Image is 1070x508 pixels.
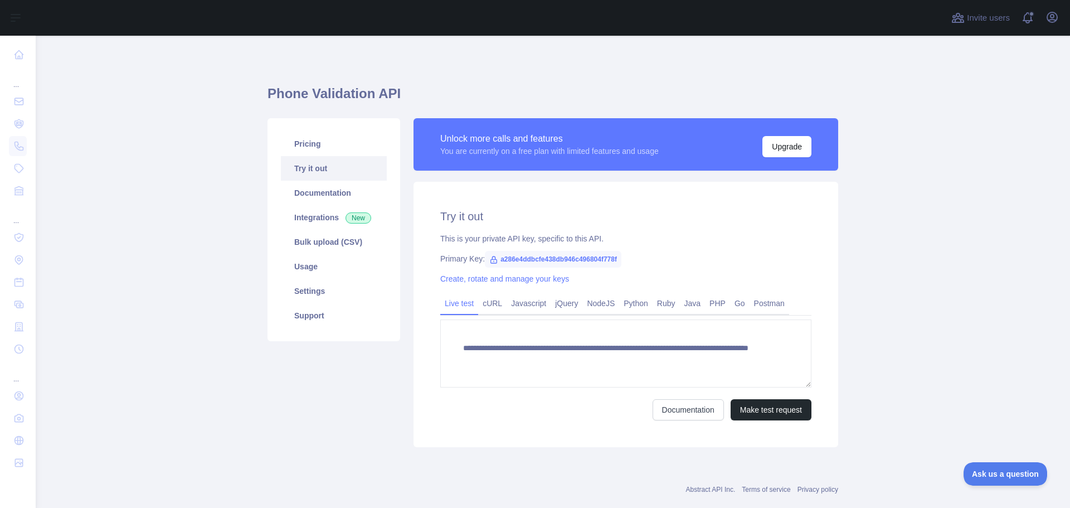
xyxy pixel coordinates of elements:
[281,279,387,303] a: Settings
[949,9,1012,27] button: Invite users
[653,399,724,420] a: Documentation
[440,274,569,283] a: Create, rotate and manage your keys
[750,294,789,312] a: Postman
[440,146,659,157] div: You are currently on a free plan with limited features and usage
[440,253,811,264] div: Primary Key:
[440,233,811,244] div: This is your private API key, specific to this API.
[964,462,1048,486] iframe: Toggle Customer Support
[9,203,27,225] div: ...
[619,294,653,312] a: Python
[281,132,387,156] a: Pricing
[267,85,838,112] h1: Phone Validation API
[281,181,387,205] a: Documentation
[742,486,790,494] a: Terms of service
[686,486,736,494] a: Abstract API Inc.
[582,294,619,312] a: NodeJS
[507,294,551,312] a: Javascript
[967,12,1010,25] span: Invite users
[551,294,582,312] a: jQuery
[281,156,387,181] a: Try it out
[440,209,811,224] h2: Try it out
[653,294,680,312] a: Ruby
[281,205,387,230] a: Integrations New
[485,251,621,268] span: a286e4ddbcfe438db946c496804f778f
[9,67,27,89] div: ...
[730,294,750,312] a: Go
[281,230,387,254] a: Bulk upload (CSV)
[680,294,706,312] a: Java
[762,136,811,157] button: Upgrade
[346,212,371,224] span: New
[440,294,478,312] a: Live test
[705,294,730,312] a: PHP
[731,399,811,420] button: Make test request
[281,303,387,328] a: Support
[281,254,387,279] a: Usage
[440,132,659,146] div: Unlock more calls and features
[9,361,27,384] div: ...
[797,486,838,494] a: Privacy policy
[478,294,507,312] a: cURL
